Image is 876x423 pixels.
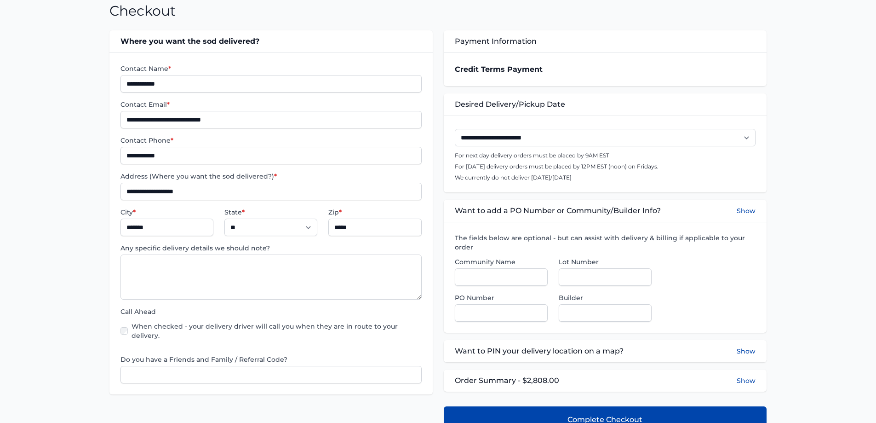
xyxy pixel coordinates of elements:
[455,163,756,170] p: For [DATE] delivery orders must be placed by 12PM EST (noon) on Fridays.
[455,152,756,159] p: For next day delivery orders must be placed by 9AM EST
[559,293,652,302] label: Builder
[109,3,176,19] h1: Checkout
[455,233,756,252] label: The fields below are optional - but can assist with delivery & billing if applicable to your order
[444,30,767,52] div: Payment Information
[120,136,421,145] label: Contact Phone
[559,257,652,267] label: Lot Number
[120,100,421,109] label: Contact Email
[120,172,421,181] label: Address (Where you want the sod delivered?)
[455,293,548,302] label: PO Number
[737,205,756,216] button: Show
[224,208,317,217] label: State
[455,375,559,386] span: Order Summary - $2,808.00
[120,208,213,217] label: City
[120,307,421,316] label: Call Ahead
[120,64,421,73] label: Contact Name
[455,205,661,216] span: Want to add a PO Number or Community/Builder Info?
[120,243,421,253] label: Any specific delivery details we should note?
[737,376,756,385] button: Show
[444,93,767,116] div: Desired Delivery/Pickup Date
[328,208,421,217] label: Zip
[120,355,421,364] label: Do you have a Friends and Family / Referral Code?
[455,346,624,357] span: Want to PIN your delivery location on a map?
[455,65,543,74] strong: Credit Terms Payment
[109,30,432,52] div: Where you want the sod delivered?
[737,346,756,357] button: Show
[455,174,756,181] p: We currently do not deliver [DATE]/[DATE]
[455,257,548,267] label: Community Name
[132,322,421,340] label: When checked - your delivery driver will call you when they are in route to your delivery.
